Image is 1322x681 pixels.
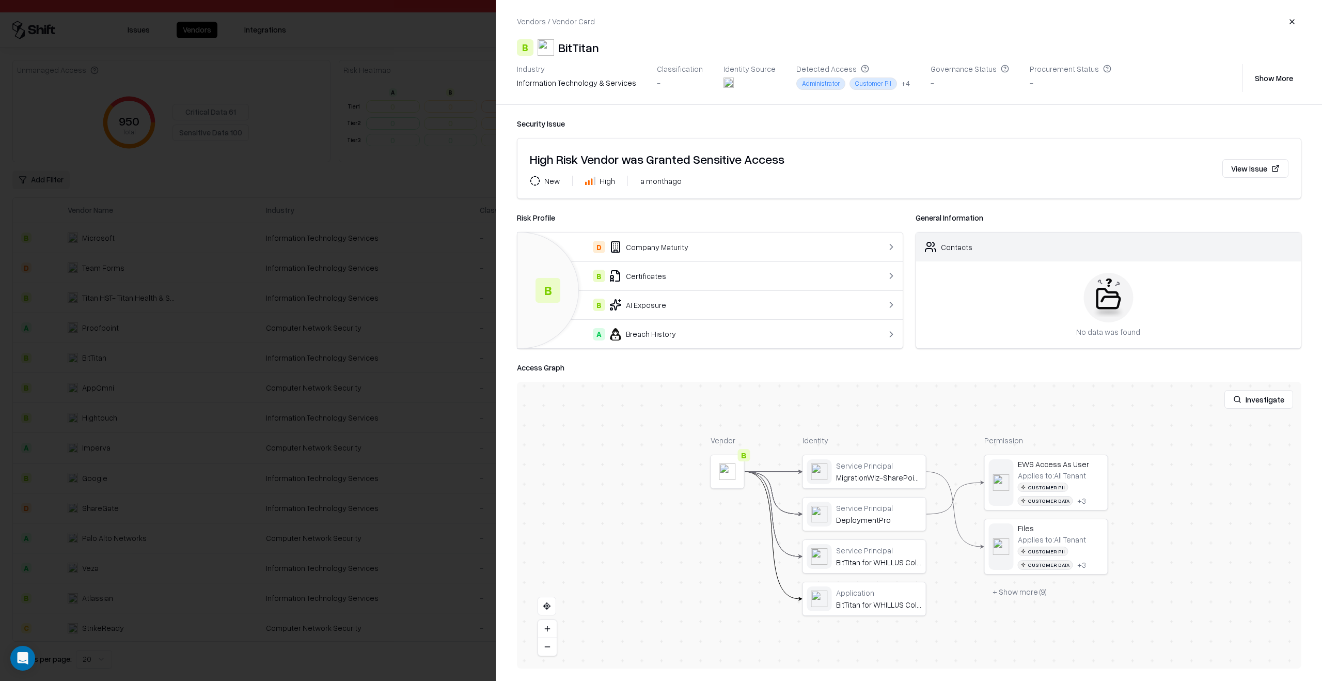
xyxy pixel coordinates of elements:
[593,328,605,340] div: A
[836,546,922,555] div: Service Principal
[526,328,851,340] div: Breach History
[836,461,922,470] div: Service Principal
[941,242,972,253] div: Contacts
[1030,64,1111,73] div: Procurement Status
[796,64,910,73] div: Detected Access
[836,600,922,609] div: BitTitan for WHILLUS Collapse Project
[530,176,560,186] div: New
[738,449,750,461] div: B
[526,241,851,253] div: Company Maturity
[517,64,636,73] div: Industry
[1076,327,1140,337] div: No data was found
[593,270,605,282] div: B
[1247,69,1301,87] button: Show More
[1222,159,1288,178] button: View Issue
[558,39,599,56] div: BitTitan
[916,211,1302,224] div: General Information
[640,176,682,186] div: a month ago
[1224,390,1293,409] button: Investigate
[931,78,1009,88] div: -
[1018,496,1073,506] div: Customer Data
[1077,496,1086,505] button: +3
[526,270,851,282] div: Certificates
[796,78,845,89] div: Administrator
[593,299,605,311] div: B
[723,78,734,88] img: entra.microsoft.com
[836,558,922,567] div: BitTitan for WHILLUS Collapse Project
[723,64,776,73] div: Identity Source
[517,117,1301,130] div: Security Issue
[711,435,745,446] div: Vendor
[836,515,922,524] div: DeploymentPro
[517,78,636,88] div: information technology & services
[836,588,922,597] div: Application
[526,299,851,311] div: AI Exposure
[1018,471,1086,480] div: Applies to: All Tenant
[593,241,605,253] div: D
[901,78,910,89] button: +4
[984,435,1108,446] div: Permission
[836,473,922,482] div: MigrationWiz-SharePoint-Delegated
[585,176,615,186] div: High
[1018,483,1068,492] div: Customer PII
[657,64,703,73] div: Classification
[517,361,1301,374] div: Access Graph
[1018,535,1086,544] div: Applies to: All Tenant
[1030,78,1111,88] div: -
[530,151,1214,167] div: High Risk Vendor was Granted Sensitive Access
[1077,560,1086,569] button: +3
[984,583,1055,601] button: + Show more (9)
[1018,523,1104,533] div: Files
[931,64,1009,73] div: Governance Status
[538,39,554,56] img: BitTitan
[657,78,703,88] div: -
[517,16,595,27] div: Vendors / Vendor Card
[1018,560,1073,570] div: Customer Data
[1077,560,1086,569] div: + 3
[536,278,560,303] div: B
[1018,547,1068,556] div: Customer PII
[836,503,922,513] div: Service Principal
[849,78,897,89] div: Customer PII
[1077,496,1086,505] div: + 3
[517,39,533,56] div: B
[517,211,903,224] div: Risk Profile
[802,435,926,446] div: Identity
[1018,459,1104,469] div: EWS Access As User
[901,78,910,89] div: + 4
